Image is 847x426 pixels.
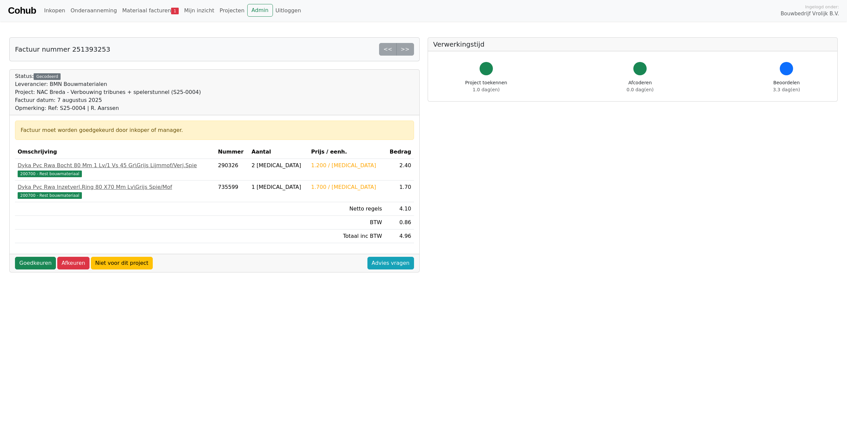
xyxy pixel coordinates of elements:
[15,88,201,96] div: Project: NAC Breda - Verbouwing tribunes + spelerstunnel (S25-0004)
[15,145,215,159] th: Omschrijving
[15,45,110,53] h5: Factuur nummer 251393253
[18,183,213,191] div: Dyka Pvc Rwa Inzetverl.Ring 80 X70 Mm Lv\Grijs Spie/Mof
[215,145,249,159] th: Nummer
[627,87,654,92] span: 0.0 dag(en)
[18,162,213,178] a: Dyka Pvc Rwa Bocht 80 Mm 1 Lv/1 Vs 45 Gr\Grijs Lijmmof/Verj.Spie200700 - Rest bouwmateriaal
[171,8,179,14] span: 1
[385,216,414,229] td: 0.86
[311,183,382,191] div: 1.700 / [MEDICAL_DATA]
[217,4,247,17] a: Projecten
[309,145,385,159] th: Prijs / eenh.
[367,257,414,269] a: Advies vragen
[18,171,82,177] span: 200700 - Rest bouwmateriaal
[215,159,249,181] td: 290326
[215,181,249,202] td: 735599
[15,96,201,104] div: Factuur datum: 7 augustus 2025
[309,202,385,216] td: Netto regels
[385,159,414,181] td: 2.40
[18,192,82,199] span: 200700 - Rest bouwmateriaal
[433,40,832,48] h5: Verwerkingstijd
[385,202,414,216] td: 4.10
[385,181,414,202] td: 1.70
[21,126,408,134] div: Factuur moet worden goedgekeurd door inkoper of manager.
[15,72,201,112] div: Status:
[252,162,306,170] div: 2 [MEDICAL_DATA]
[68,4,119,17] a: Onderaanneming
[34,73,61,80] div: Gecodeerd
[249,145,309,159] th: Aantal
[385,145,414,159] th: Bedrag
[119,4,181,17] a: Materiaal facturen1
[805,4,839,10] span: Ingelogd onder:
[57,257,90,269] a: Afkeuren
[15,80,201,88] div: Leverancier: BMN Bouwmaterialen
[473,87,500,92] span: 1.0 dag(en)
[8,3,36,19] a: Cohub
[252,183,306,191] div: 1 [MEDICAL_DATA]
[627,79,654,93] div: Afcoderen
[41,4,68,17] a: Inkopen
[247,4,273,17] a: Admin
[465,79,507,93] div: Project toekennen
[18,183,213,199] a: Dyka Pvc Rwa Inzetverl.Ring 80 X70 Mm Lv\Grijs Spie/Mof200700 - Rest bouwmateriaal
[780,10,839,18] span: Bouwbedrijf Vrolijk B.V.
[15,104,201,112] div: Opmerking: Ref: S25-0004 | R. Aarssen
[309,216,385,229] td: BTW
[273,4,304,17] a: Uitloggen
[311,162,382,170] div: 1.200 / [MEDICAL_DATA]
[773,87,800,92] span: 3.3 dag(en)
[385,229,414,243] td: 4.96
[773,79,800,93] div: Beoordelen
[18,162,213,170] div: Dyka Pvc Rwa Bocht 80 Mm 1 Lv/1 Vs 45 Gr\Grijs Lijmmof/Verj.Spie
[15,257,56,269] a: Goedkeuren
[309,229,385,243] td: Totaal inc BTW
[91,257,153,269] a: Niet voor dit project
[181,4,217,17] a: Mijn inzicht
